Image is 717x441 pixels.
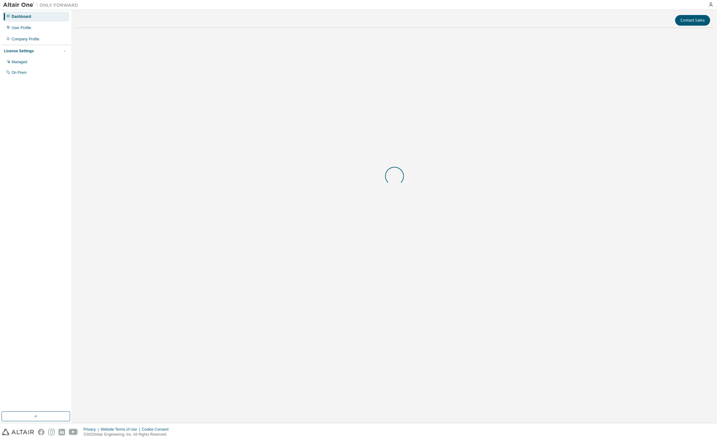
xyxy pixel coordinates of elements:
div: Cookie Consent [142,427,172,432]
img: facebook.svg [38,429,44,435]
img: instagram.svg [48,429,55,435]
div: Privacy [84,427,100,432]
img: Altair One [3,2,81,8]
div: On Prem [12,70,27,75]
img: altair_logo.svg [2,429,34,435]
p: © 2025 Altair Engineering, Inc. All Rights Reserved. [84,432,172,437]
img: youtube.svg [69,429,78,435]
div: License Settings [4,49,34,54]
div: Company Profile [12,37,39,42]
button: Contact Sales [675,15,710,26]
div: Website Terms of Use [100,427,142,432]
div: Dashboard [12,14,31,19]
div: Managed [12,59,27,64]
img: linkedin.svg [58,429,65,435]
div: User Profile [12,25,31,30]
